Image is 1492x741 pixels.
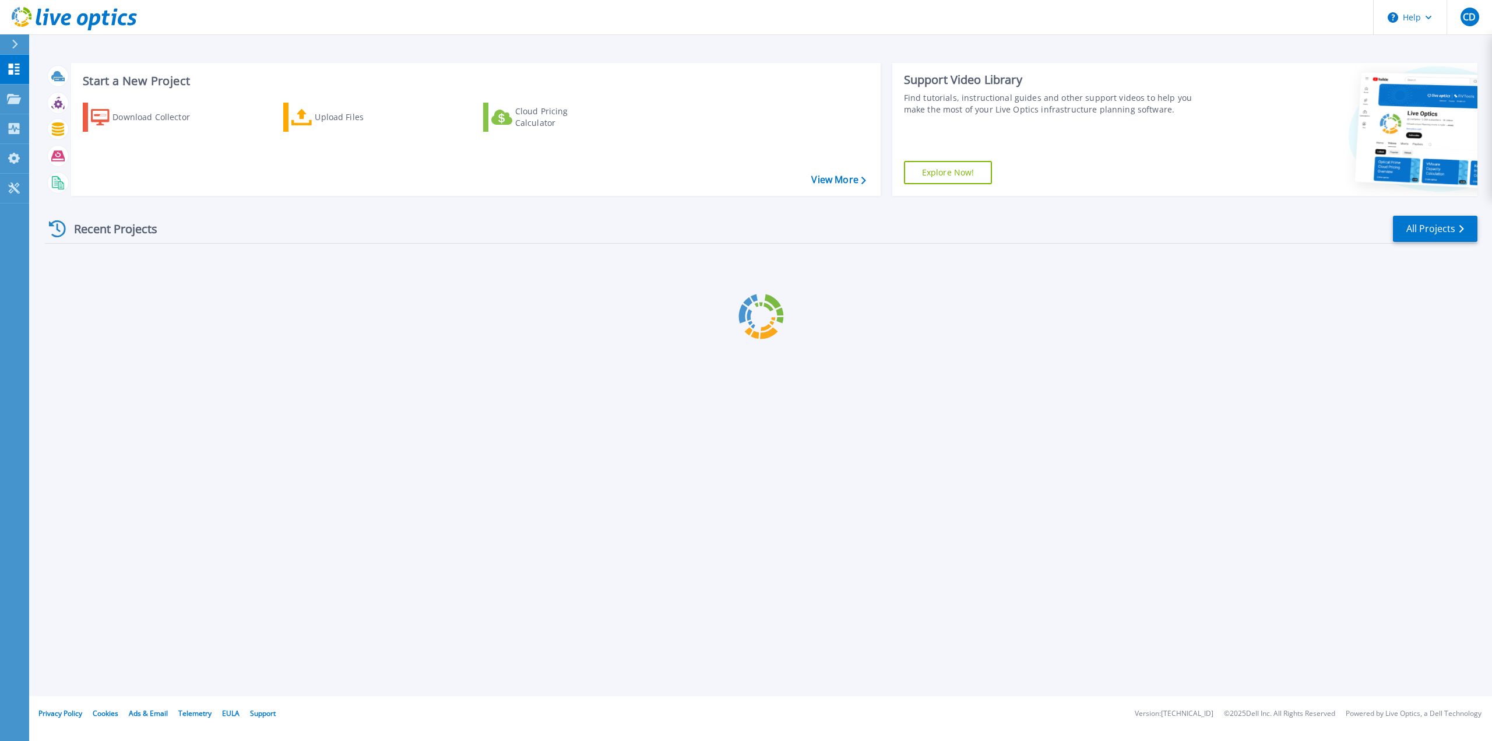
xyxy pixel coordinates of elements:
div: Download Collector [112,106,206,129]
div: Upload Files [315,106,408,129]
div: Cloud Pricing Calculator [515,106,608,129]
a: View More [811,174,865,185]
a: Ads & Email [129,708,168,718]
div: Recent Projects [45,215,173,243]
a: Cookies [93,708,118,718]
span: CD [1463,12,1476,22]
li: Version: [TECHNICAL_ID] [1135,710,1213,718]
a: Download Collector [83,103,213,132]
a: Telemetry [178,708,212,718]
a: Explore Now! [904,161,993,184]
a: Upload Files [283,103,413,132]
a: Privacy Policy [38,708,82,718]
a: All Projects [1393,216,1477,242]
li: Powered by Live Optics, a Dell Technology [1346,710,1482,718]
a: Cloud Pricing Calculator [483,103,613,132]
div: Find tutorials, instructional guides and other support videos to help you make the most of your L... [904,92,1206,115]
div: Support Video Library [904,72,1206,87]
h3: Start a New Project [83,75,865,87]
a: EULA [222,708,240,718]
a: Support [250,708,276,718]
li: © 2025 Dell Inc. All Rights Reserved [1224,710,1335,718]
